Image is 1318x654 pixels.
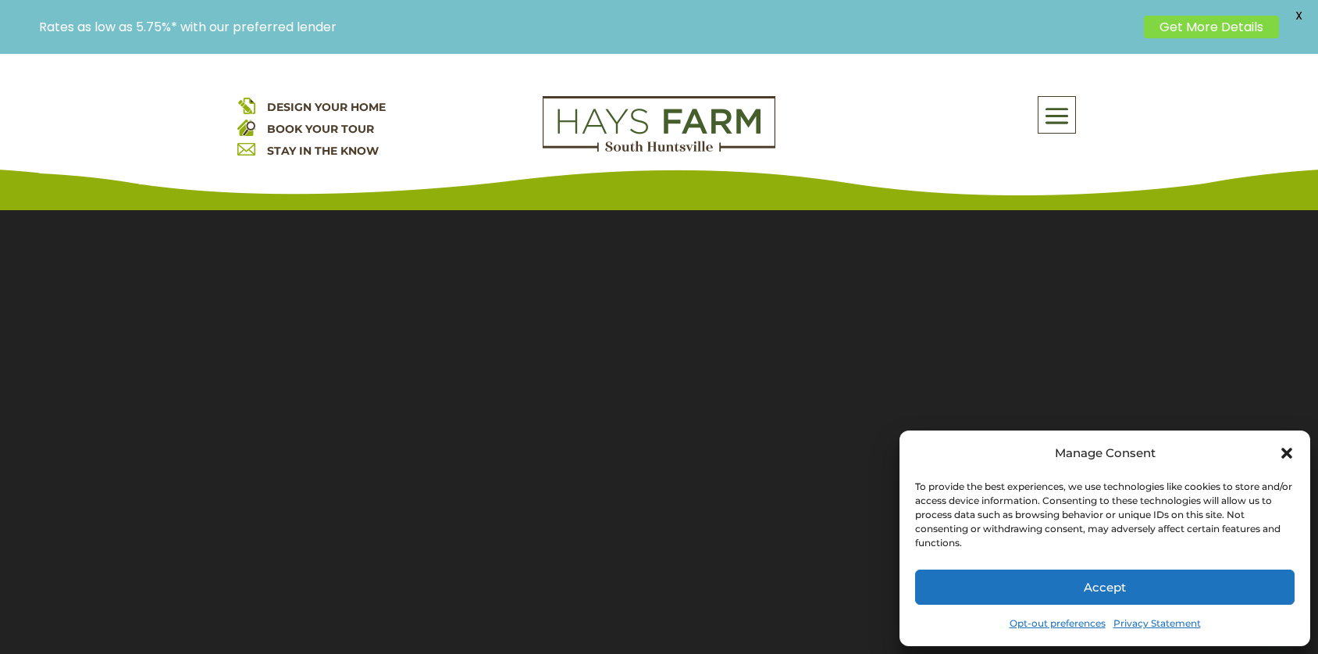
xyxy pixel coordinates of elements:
p: Rates as low as 5.75%* with our preferred lender [39,20,1136,34]
div: Manage Consent [1055,442,1156,464]
a: hays farm homes huntsville development [543,141,775,155]
a: DESIGN YOUR HOME [267,100,386,114]
a: BOOK YOUR TOUR [267,122,374,136]
a: Opt-out preferences [1010,613,1106,634]
img: book your home tour [237,118,255,136]
img: design your home [237,96,255,114]
div: Close dialog [1279,445,1295,461]
div: To provide the best experiences, we use technologies like cookies to store and/or access device i... [915,480,1293,550]
a: STAY IN THE KNOW [267,144,379,158]
a: Privacy Statement [1113,613,1201,634]
span: X [1287,4,1310,27]
img: Logo [543,96,775,152]
a: Get More Details [1144,16,1279,38]
button: Accept [915,570,1295,605]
